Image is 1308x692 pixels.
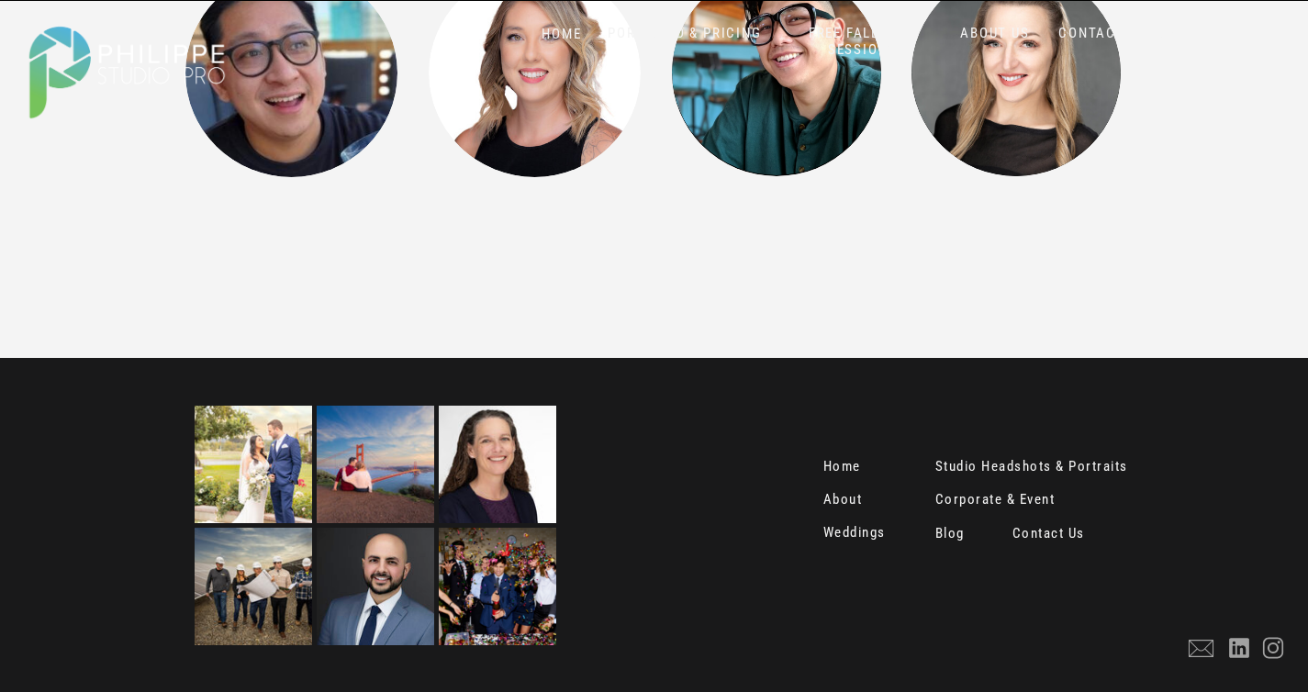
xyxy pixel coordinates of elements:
a: HOME [523,26,601,43]
a: CONTACT [1055,25,1130,42]
img: Professional Headshot Photograph Sacramento Studio [317,528,434,645]
a: About [823,492,868,510]
a: PORTFOLIO & PRICING [601,25,769,42]
a: Contact Us [1012,526,1090,544]
img: wedding sacramento photography studio photo [195,406,312,523]
a: Studio Headshots & Portraits [935,459,1149,477]
a: Weddings [823,525,890,543]
img: sacramento event photographer celebration [439,528,556,645]
a: FREE FALL MINI SESSIONS [787,25,939,59]
a: Blog [935,526,1012,544]
img: Golden Gate Bridge Engagement Photo [317,406,434,523]
a: BLOG [1137,25,1183,42]
a: Corporate & Event [935,492,1068,510]
a: ABOUT US [956,25,1034,42]
a: Home [823,459,868,477]
img: Sacramento Headshot White Background [439,406,556,523]
img: Sacramento Corporate Action Shot [195,528,312,645]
